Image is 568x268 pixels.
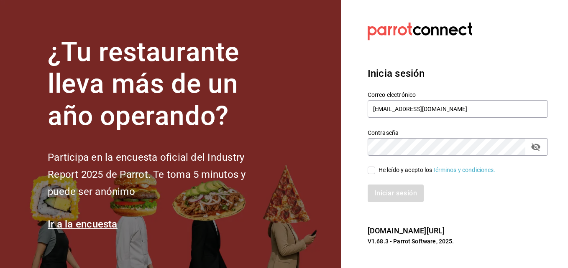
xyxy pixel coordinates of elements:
h1: ¿Tu restaurante lleva más de un año operando? [48,36,274,132]
a: Ir a la encuesta [48,218,118,230]
input: Ingresa tu correo electrónico [368,100,548,118]
div: He leído y acepto los [379,166,496,174]
label: Contraseña [368,129,548,135]
a: [DOMAIN_NAME][URL] [368,226,445,235]
h2: Participa en la encuesta oficial del Industry Report 2025 de Parrot. Te toma 5 minutos y puede se... [48,149,274,200]
label: Correo electrónico [368,91,548,97]
button: passwordField [529,140,543,154]
p: V1.68.3 - Parrot Software, 2025. [368,237,548,245]
h3: Inicia sesión [368,66,548,81]
a: Términos y condiciones. [432,167,496,173]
